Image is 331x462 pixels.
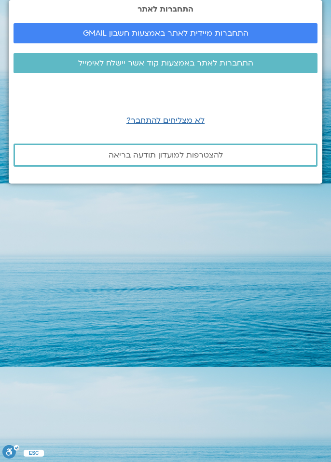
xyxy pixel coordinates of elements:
[14,53,317,73] a: התחברות לאתר באמצעות קוד אשר יישלח לאימייל
[14,5,317,13] h2: התחברות לאתר
[78,59,253,67] span: התחברות לאתר באמצעות קוד אשר יישלח לאימייל
[14,144,317,167] a: להצטרפות למועדון תודעה בריאה
[126,115,205,126] a: לא מצליחים להתחבר?
[109,151,223,159] span: להצטרפות למועדון תודעה בריאה
[14,23,317,43] a: התחברות מיידית לאתר באמצעות חשבון GMAIL
[83,29,248,38] span: התחברות מיידית לאתר באמצעות חשבון GMAIL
